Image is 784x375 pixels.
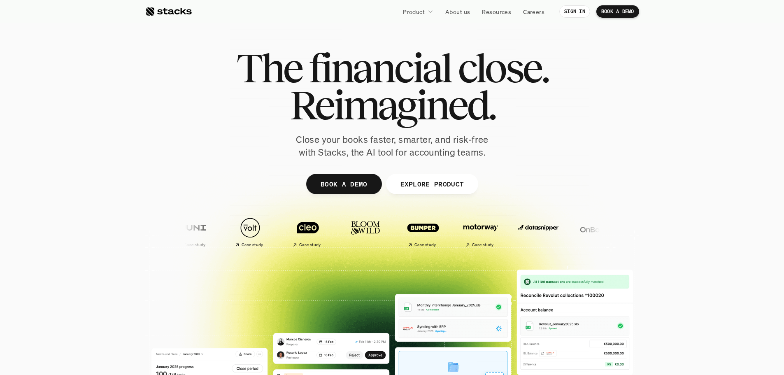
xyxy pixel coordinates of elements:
[482,7,511,16] p: Resources
[440,4,475,19] a: About us
[396,213,450,251] a: Case study
[523,7,544,16] p: Careers
[596,5,639,18] a: BOOK A DEMO
[281,213,335,251] a: Case study
[559,5,590,18] a: SIGN IN
[601,9,634,14] p: BOOK A DEMO
[320,178,367,190] p: BOOK A DEMO
[241,242,263,247] h2: Case study
[299,242,321,247] h2: Case study
[386,174,478,194] a: EXPLORE PRODUCT
[289,133,495,159] p: Close your books faster, smarter, and risk-free with Stacks, the AI tool for accounting teams.
[414,242,436,247] h2: Case study
[454,213,507,251] a: Case study
[309,49,451,86] span: financial
[236,49,302,86] span: The
[166,213,219,251] a: Case study
[477,4,516,19] a: Resources
[564,9,585,14] p: SIGN IN
[458,49,548,86] span: close.
[400,178,464,190] p: EXPLORE PRODUCT
[223,213,277,251] a: Case study
[445,7,470,16] p: About us
[403,7,425,16] p: Product
[518,4,549,19] a: Careers
[184,242,205,247] h2: Case study
[472,242,493,247] h2: Case study
[306,174,382,194] a: BOOK A DEMO
[289,86,495,123] span: Reimagined.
